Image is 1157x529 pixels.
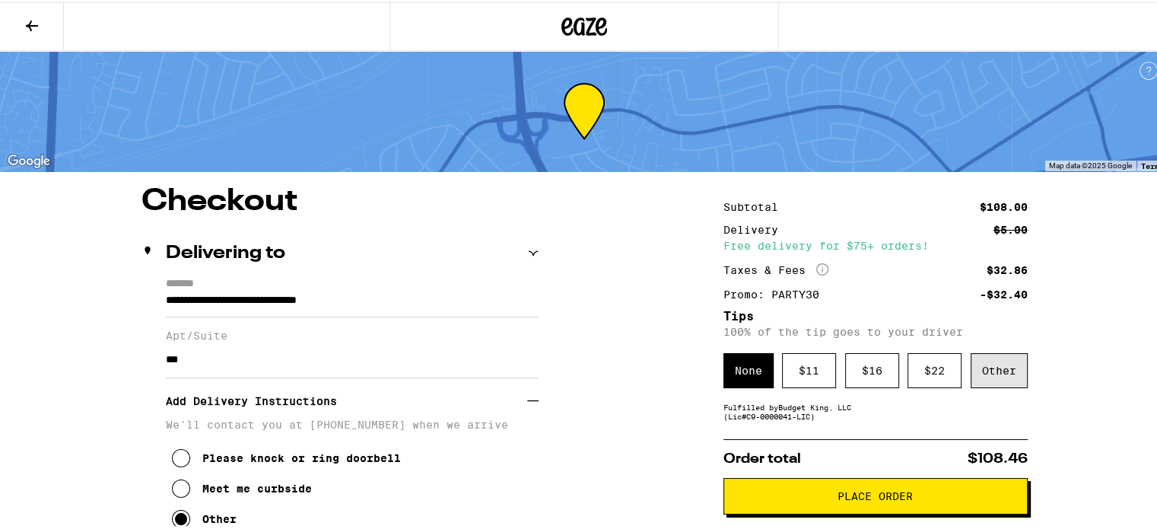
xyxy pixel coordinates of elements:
[971,351,1028,386] div: Other
[723,238,1028,249] div: Free delivery for $75+ orders!
[141,184,539,215] h1: Checkout
[723,261,828,275] div: Taxes & Fees
[172,471,312,502] button: Meet me curbside
[980,199,1028,210] div: $108.00
[4,149,54,169] img: Google
[845,351,899,386] div: $ 16
[166,416,539,429] p: We'll contact you at [PHONE_NUMBER] when we arrive
[968,450,1028,464] span: $108.46
[4,149,54,169] a: Open this area in Google Maps (opens a new window)
[723,400,1028,419] div: Fulfilled by Budget King, LLC (Lic# C9-0000041-LIC )
[838,489,913,499] span: Place Order
[907,351,962,386] div: $ 22
[172,441,401,471] button: Please knock or ring doorbell
[202,511,237,523] div: Other
[723,199,789,210] div: Subtotal
[202,450,401,462] div: Please knock or ring doorbell
[723,476,1028,512] button: Place Order
[723,222,789,233] div: Delivery
[723,287,830,298] div: Promo: PARTY30
[202,480,312,492] div: Meet me curbside
[723,351,774,386] div: None
[723,323,1028,336] p: 100% of the tip goes to your driver
[993,222,1028,233] div: $5.00
[166,242,285,260] h2: Delivering to
[1049,159,1132,167] span: Map data ©2025 Google
[9,11,110,23] span: Hi. Need any help?
[980,287,1028,298] div: -$32.40
[166,381,527,416] h3: Add Delivery Instructions
[166,327,539,339] label: Apt/Suite
[782,351,836,386] div: $ 11
[987,263,1028,273] div: $32.86
[723,450,801,464] span: Order total
[723,308,1028,320] h5: Tips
